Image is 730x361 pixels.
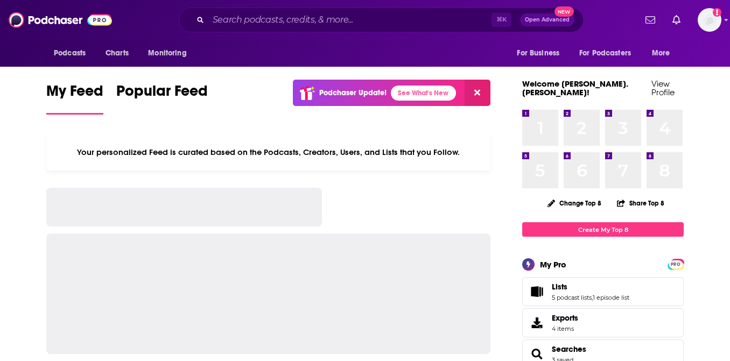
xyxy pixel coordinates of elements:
a: Exports [522,308,684,337]
button: open menu [644,43,684,63]
span: 4 items [552,325,578,332]
img: Podchaser - Follow, Share and Rate Podcasts [9,10,112,30]
span: Podcasts [54,46,86,61]
svg: Add a profile image [713,8,721,17]
a: Lists [552,282,629,292]
a: Show notifications dropdown [641,11,659,29]
span: Lists [552,282,567,292]
span: For Podcasters [579,46,631,61]
span: Open Advanced [525,17,570,23]
button: Share Top 8 [616,193,665,214]
span: For Business [517,46,559,61]
a: Popular Feed [116,82,208,115]
a: 1 episode list [593,294,629,301]
span: PRO [669,260,682,268]
span: Logged in as heidi.egloff [698,8,721,32]
input: Search podcasts, credits, & more... [208,11,492,29]
span: Charts [106,46,129,61]
a: See What's New [391,86,456,101]
button: open menu [46,43,100,63]
a: Searches [552,344,586,354]
a: Welcome [PERSON_NAME].[PERSON_NAME]! [522,79,628,97]
a: View Profile [651,79,675,97]
span: New [554,6,574,17]
span: Popular Feed [116,82,208,107]
div: My Pro [540,259,566,270]
img: User Profile [698,8,721,32]
span: Monitoring [148,46,186,61]
span: , [592,294,593,301]
p: Podchaser Update! [319,88,387,97]
a: Create My Top 8 [522,222,684,237]
div: Your personalized Feed is curated based on the Podcasts, Creators, Users, and Lists that you Follow. [46,134,490,171]
a: PRO [669,260,682,268]
span: Exports [526,315,547,330]
a: Charts [99,43,135,63]
span: My Feed [46,82,103,107]
span: Exports [552,313,578,323]
span: ⌘ K [492,13,511,27]
a: Show notifications dropdown [668,11,685,29]
button: open menu [141,43,200,63]
span: Lists [522,277,684,306]
div: Search podcasts, credits, & more... [179,8,584,32]
a: Lists [526,284,547,299]
span: More [652,46,670,61]
button: Change Top 8 [541,196,608,210]
button: open menu [572,43,647,63]
button: open menu [509,43,573,63]
button: Show profile menu [698,8,721,32]
a: My Feed [46,82,103,115]
button: Open AdvancedNew [520,13,574,26]
a: 5 podcast lists [552,294,592,301]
